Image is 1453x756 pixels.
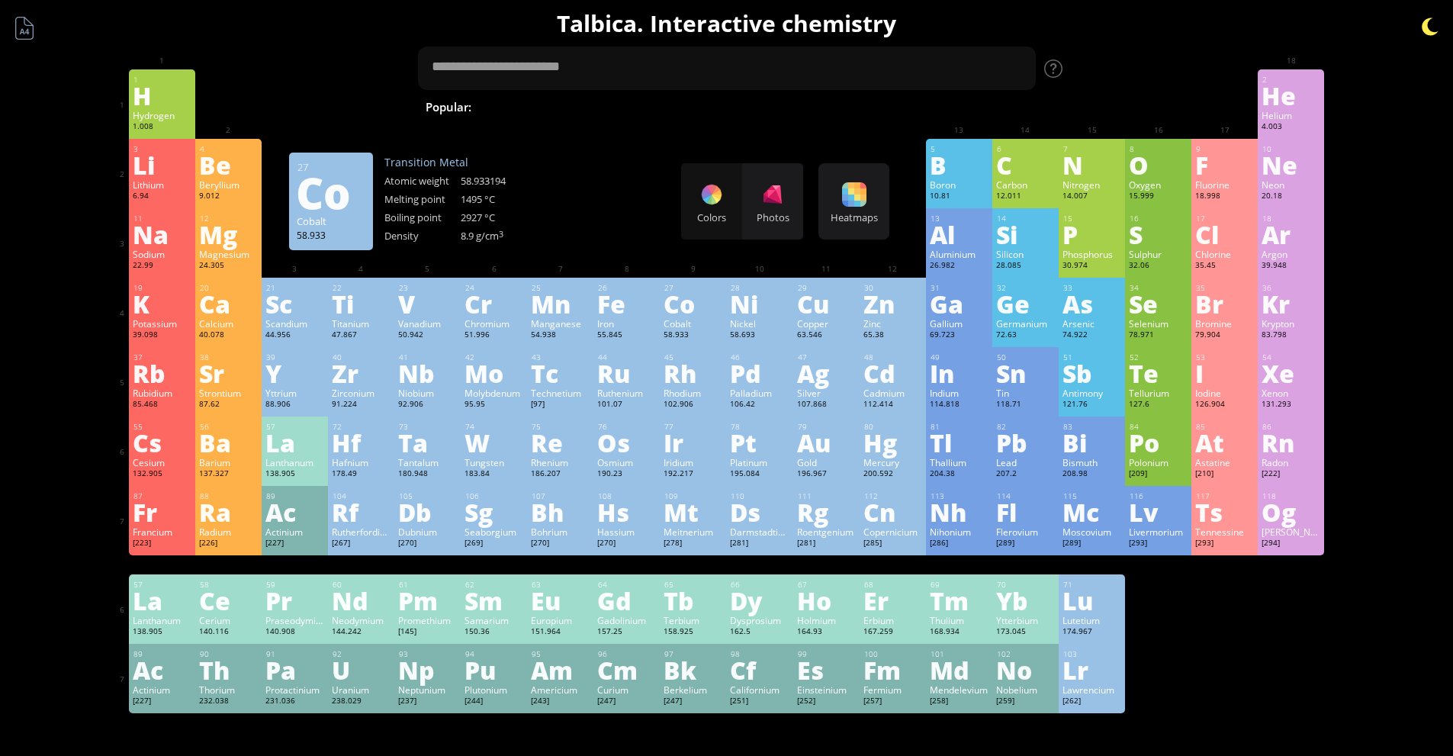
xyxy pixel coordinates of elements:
div: Hafnium [332,456,391,468]
div: 49 [931,352,988,362]
div: 53 [1196,352,1254,362]
div: Rn [1262,430,1320,455]
div: 190.23 [597,468,656,481]
div: 55 [133,422,191,432]
div: Calcium [199,317,258,330]
div: 78 [731,422,789,432]
div: 19 [133,283,191,293]
div: Hg [863,430,922,455]
div: Tin [996,387,1055,399]
div: B [930,153,988,177]
div: Popular: [426,98,483,118]
div: 88.906 [265,399,324,411]
div: Strontium [199,387,258,399]
div: 35 [1196,283,1254,293]
div: Melting point [384,192,461,206]
div: Sr [199,361,258,385]
div: Arsenic [1062,317,1121,330]
div: 112.414 [863,399,922,411]
div: 80 [864,422,922,432]
div: Scandium [265,317,324,330]
div: Cobalt [297,214,365,228]
div: 7 [1063,144,1121,154]
div: He [1262,83,1320,108]
div: Iridium [664,456,722,468]
div: Potassium [133,317,191,330]
div: 69.723 [930,330,988,342]
div: Radon [1262,456,1320,468]
div: 74.922 [1062,330,1121,342]
div: 12.011 [996,191,1055,203]
div: Beryllium [199,179,258,191]
div: Density [384,229,461,243]
div: 39.948 [1262,260,1320,272]
div: S [1129,222,1188,246]
div: Ni [730,291,789,316]
div: Chromium [465,317,523,330]
div: 40 [333,352,391,362]
div: Si [996,222,1055,246]
div: Cadmium [863,387,922,399]
div: Niobium [398,387,457,399]
div: Yttrium [265,387,324,399]
div: Cs [133,430,191,455]
div: Os [597,430,656,455]
div: Transition Metal [384,155,537,169]
div: Molybdenum [465,387,523,399]
div: Ba [199,430,258,455]
div: 58.933194 [461,174,537,188]
div: Photos [742,211,803,224]
div: Tungsten [465,456,523,468]
div: Au [797,430,856,455]
div: 57 [266,422,324,432]
div: Ta [398,430,457,455]
div: 20 [200,283,258,293]
div: 1 [133,75,191,85]
div: 91.224 [332,399,391,411]
div: Cr [465,291,523,316]
div: Hf [332,430,391,455]
div: 200.592 [863,468,922,481]
div: 81 [931,422,988,432]
div: 54 [1262,352,1320,362]
div: 63.546 [797,330,856,342]
div: Bi [1062,430,1121,455]
div: 31 [931,283,988,293]
div: Helium [1262,109,1320,121]
div: 30.974 [1062,260,1121,272]
div: Fluorine [1195,179,1254,191]
div: C [996,153,1055,177]
div: 39 [266,352,324,362]
div: Palladium [730,387,789,399]
div: 5 [931,144,988,154]
div: Sn [996,361,1055,385]
div: 15.999 [1129,191,1188,203]
div: 87.62 [199,399,258,411]
div: Argon [1262,248,1320,260]
div: 4 [200,144,258,154]
div: 34 [1130,283,1188,293]
div: Kr [1262,291,1320,316]
div: 20.18 [1262,191,1320,203]
div: 36 [1262,283,1320,293]
div: 196.967 [797,468,856,481]
div: Sc [265,291,324,316]
div: 51 [1063,352,1121,362]
div: 11 [133,214,191,224]
div: Ru [597,361,656,385]
div: I [1195,361,1254,385]
div: 6 [997,144,1055,154]
div: Gallium [930,317,988,330]
div: Pb [996,430,1055,455]
div: 101.07 [597,399,656,411]
div: 195.084 [730,468,789,481]
div: Nitrogen [1062,179,1121,191]
div: 18.998 [1195,191,1254,203]
div: Atomic weight [384,174,461,188]
div: Magnesium [199,248,258,260]
div: 38 [200,352,258,362]
div: 126.904 [1195,399,1254,411]
div: Indium [930,387,988,399]
div: 121.76 [1062,399,1121,411]
div: Rubidium [133,387,191,399]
